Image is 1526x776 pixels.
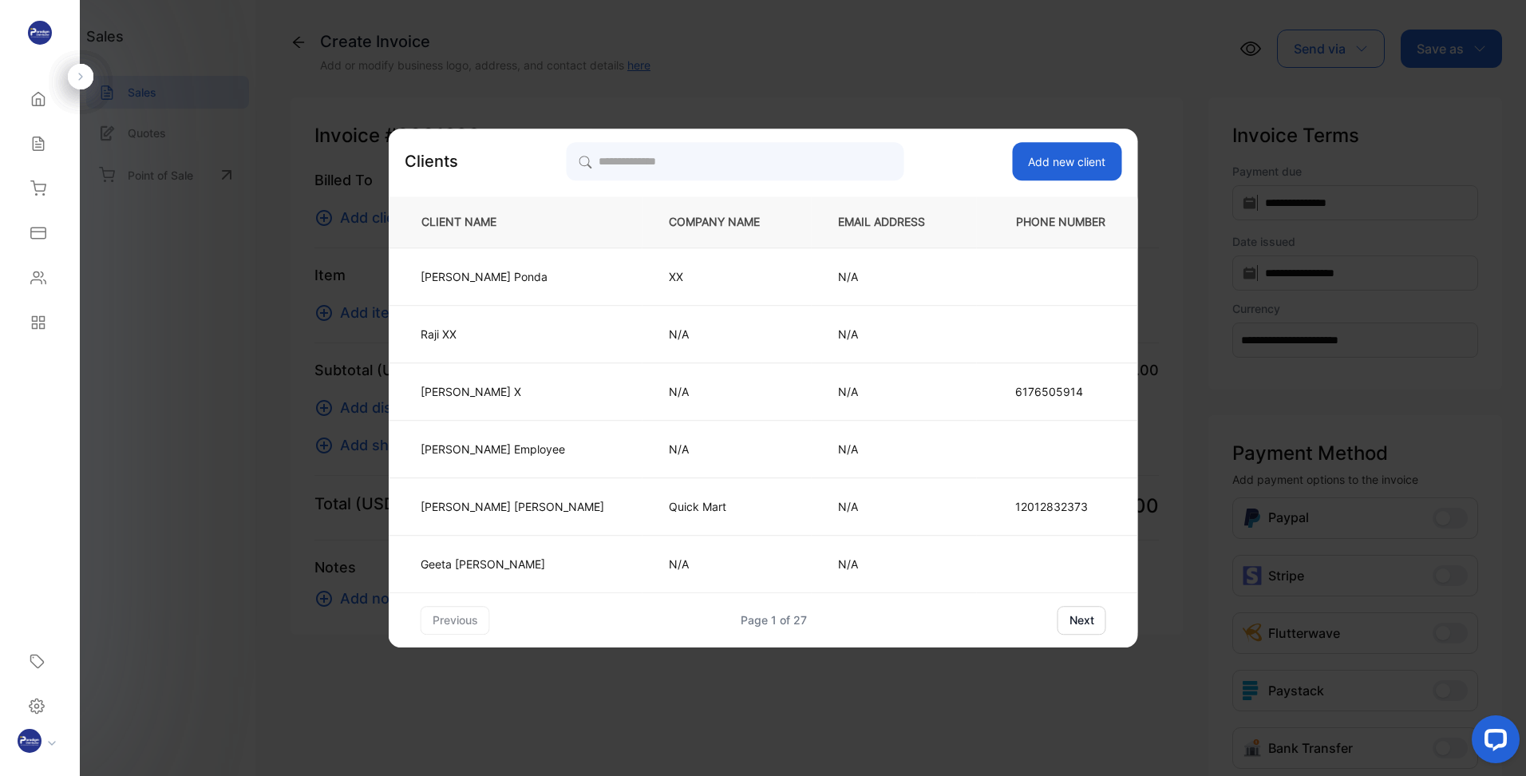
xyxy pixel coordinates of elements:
[405,149,458,173] p: Clients
[421,441,604,457] p: [PERSON_NAME] Employee
[1015,383,1106,400] p: 6176505914
[838,268,951,285] p: N/A
[669,268,785,285] p: XX
[421,383,604,400] p: [PERSON_NAME] X
[1459,709,1526,776] iframe: LiveChat chat widget
[838,441,951,457] p: N/A
[1058,606,1106,635] button: next
[28,21,52,45] img: logo
[1012,142,1121,180] button: Add new client
[1003,214,1112,231] p: PHONE NUMBER
[669,498,785,515] p: Quick Mart
[838,214,951,231] p: EMAIL ADDRESS
[838,556,951,572] p: N/A
[741,612,807,628] div: Page 1 of 27
[421,556,604,572] p: Geeta [PERSON_NAME]
[838,498,951,515] p: N/A
[18,729,42,753] img: profile
[415,214,616,231] p: CLIENT NAME
[669,556,785,572] p: N/A
[421,326,604,342] p: Raji XX
[421,268,604,285] p: [PERSON_NAME] Ponda
[1015,498,1106,515] p: 12012832373
[669,441,785,457] p: N/A
[421,606,490,635] button: previous
[838,383,951,400] p: N/A
[838,326,951,342] p: N/A
[669,214,785,231] p: COMPANY NAME
[669,326,785,342] p: N/A
[669,383,785,400] p: N/A
[421,498,604,515] p: [PERSON_NAME] [PERSON_NAME]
